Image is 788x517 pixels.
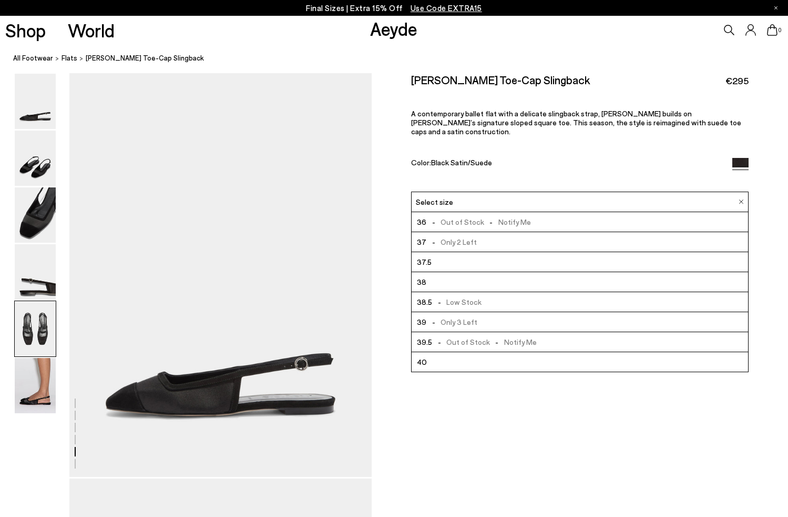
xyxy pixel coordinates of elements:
[411,73,590,86] h2: [PERSON_NAME] Toe-Cap Slingback
[370,17,417,39] a: Aeyde
[15,187,56,243] img: Geraldine Satin Toe-Cap Slingback - Image 3
[411,158,721,170] div: Color:
[86,53,204,64] span: [PERSON_NAME] Toe-Cap Slingback
[432,297,446,306] span: -
[432,335,536,349] span: Out of Stock Notify Me
[432,295,482,309] span: Low Stock
[306,2,482,15] p: Final Sizes | Extra 15% Off
[15,358,56,413] img: Geraldine Satin Toe-Cap Slingback - Image 6
[431,158,492,167] span: Black Satin/Suede
[411,109,741,136] span: A contemporary ballet flat with a delicate slingback strap, [PERSON_NAME] builds on [PERSON_NAME]...
[426,237,441,246] span: -
[62,53,77,64] a: Flats
[416,196,453,207] span: Select size
[484,217,498,226] span: -
[15,301,56,356] img: Geraldine Satin Toe-Cap Slingback - Image 5
[417,315,426,329] span: 39
[417,295,432,309] span: 38.5
[417,235,426,248] span: 37
[5,21,46,39] a: Shop
[417,355,427,369] span: 40
[767,24,777,36] a: 0
[426,217,441,226] span: -
[426,235,477,248] span: Only 2 Left
[426,317,441,326] span: -
[15,74,56,129] img: Geraldine Satin Toe-Cap Slingback - Image 1
[417,215,426,228] span: 36
[777,27,783,33] span: 0
[417,275,426,289] span: 38
[62,54,77,62] span: Flats
[13,53,53,64] a: All Footwear
[725,74,749,87] span: €295
[13,44,788,73] nav: breadcrumb
[15,131,56,186] img: Geraldine Satin Toe-Cap Slingback - Image 2
[490,337,504,346] span: -
[417,255,432,269] span: 37.5
[68,21,115,39] a: World
[417,335,432,349] span: 39.5
[426,315,477,329] span: Only 3 Left
[432,337,446,346] span: -
[15,244,56,300] img: Geraldine Satin Toe-Cap Slingback - Image 4
[426,215,530,228] span: Out of Stock Notify Me
[411,3,482,13] span: Navigate to /collections/ss25-final-sizes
